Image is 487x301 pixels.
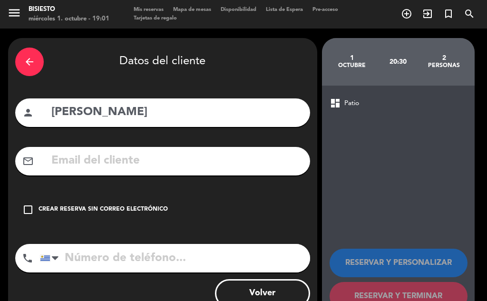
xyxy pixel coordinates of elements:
[22,155,34,167] i: mail_outline
[39,205,168,214] div: Crear reserva sin correo electrónico
[464,8,475,19] i: search
[421,62,467,69] div: personas
[330,249,468,277] button: RESERVAR Y PERSONALIZAR
[329,54,375,62] div: 1
[375,45,421,78] div: 20:30
[329,62,375,69] div: octubre
[261,7,308,12] span: Lista de Espera
[7,6,21,23] button: menu
[40,244,62,272] div: Uruguay: +598
[129,16,182,21] span: Tarjetas de regalo
[401,8,412,19] i: add_circle_outline
[421,54,467,62] div: 2
[40,244,310,272] input: Número de teléfono...
[344,98,359,109] span: Patio
[443,8,454,19] i: turned_in_not
[15,45,310,78] div: Datos del cliente
[24,56,35,68] i: arrow_back
[330,97,341,109] span: dashboard
[216,7,261,12] span: Disponibilidad
[29,14,109,24] div: miércoles 1. octubre - 19:01
[308,7,343,12] span: Pre-acceso
[7,6,21,20] i: menu
[168,7,216,12] span: Mapa de mesas
[29,5,109,14] div: Bisiesto
[50,151,303,171] input: Email del cliente
[22,204,34,215] i: check_box_outline_blank
[22,107,34,118] i: person
[50,103,303,122] input: Nombre del cliente
[129,7,168,12] span: Mis reservas
[22,252,33,264] i: phone
[422,8,433,19] i: exit_to_app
